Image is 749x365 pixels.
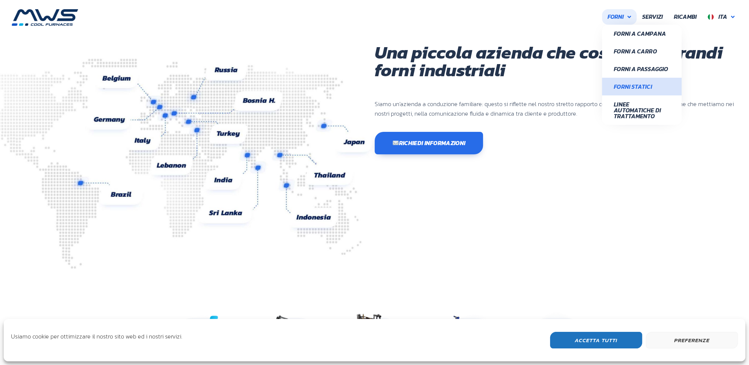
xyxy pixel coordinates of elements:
[12,9,78,26] img: MWS s.r.l.
[718,12,727,21] span: Ita
[602,9,637,25] a: Forni
[608,12,624,22] span: Forni
[668,9,702,25] a: Ricambi
[602,78,682,95] a: Forni Statici
[642,12,663,22] span: Servizi
[602,42,682,60] a: Forni a Carro
[614,101,670,119] span: Linee Automatiche di Trattamento
[614,48,670,54] span: Forni a Carro
[614,84,670,90] span: Forni Statici
[602,95,682,125] a: Linee Automatiche di Trattamento
[602,25,682,42] a: Forni a Campana
[375,132,483,154] a: ✉️Richiedi informazioni
[646,332,738,348] button: Preferenze
[550,332,642,348] button: Accetta Tutti
[614,31,670,36] span: Forni a Campana
[702,9,740,25] a: Ita
[393,140,399,146] img: ✉️
[392,140,466,146] span: Richiedi informazioni
[602,60,682,78] a: Forni a Passaggio
[11,332,182,347] div: Usiamo cookie per ottimizzare il nostro sito web ed i nostri servizi.
[637,9,668,25] a: Servizi
[674,12,697,22] span: Ricambi
[614,66,670,72] span: Forni a Passaggio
